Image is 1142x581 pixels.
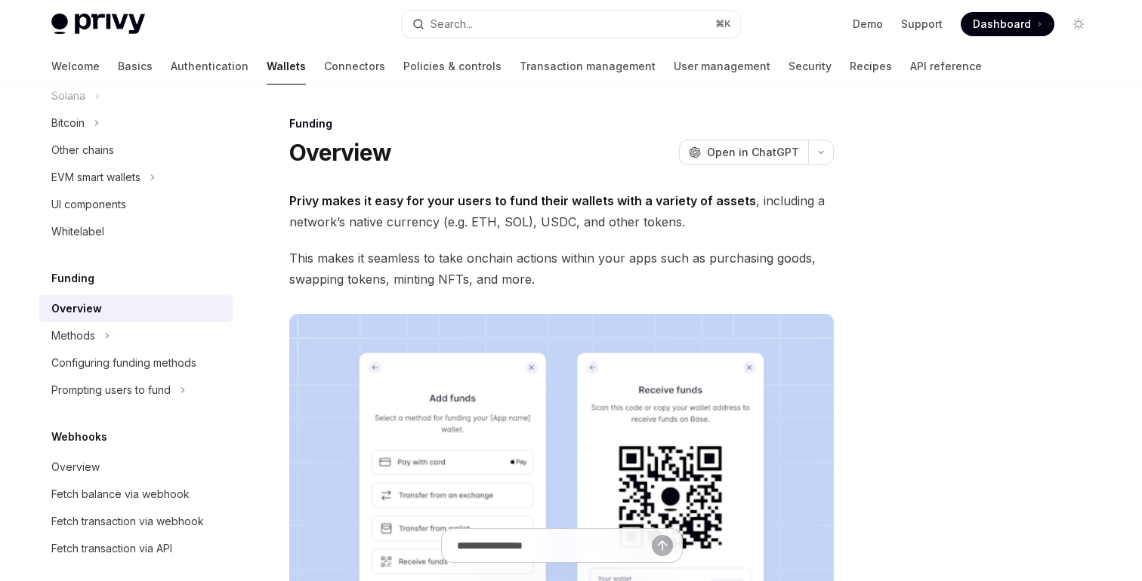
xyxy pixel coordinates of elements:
[51,195,126,214] div: UI components
[402,11,740,38] button: Open search
[853,17,883,32] a: Demo
[901,17,943,32] a: Support
[39,191,233,218] a: UI components
[51,14,145,35] img: light logo
[674,48,770,85] a: User management
[457,529,652,562] input: Ask a question...
[51,327,95,345] div: Methods
[403,48,502,85] a: Policies & controls
[39,481,233,508] a: Fetch balance via webhook
[289,193,756,208] strong: Privy makes it easy for your users to fund their wallets with a variety of assets
[289,247,834,290] span: This makes it seamless to take onchain actions within your apps such as purchasing goods, swappin...
[39,535,233,562] a: Fetch transaction via API
[39,377,233,404] button: Toggle Prompting users to fund section
[39,349,233,377] a: Configuring funding methods
[973,17,1031,32] span: Dashboard
[51,48,100,85] a: Welcome
[652,535,673,556] button: Send message
[51,168,140,186] div: EVM smart wallets
[39,295,233,322] a: Overview
[267,48,306,85] a: Wallets
[39,322,233,349] button: Toggle Methods section
[39,164,233,191] button: Toggle EVM smart wallets section
[910,48,982,85] a: API reference
[679,140,808,165] button: Open in ChatGPT
[39,137,233,164] a: Other chains
[51,141,114,159] div: Other chains
[118,48,153,85] a: Basics
[289,116,834,131] div: Funding
[324,48,385,85] a: Connectors
[39,508,233,535] a: Fetch transaction via webhook
[39,453,233,481] a: Overview
[789,48,832,85] a: Security
[51,381,171,399] div: Prompting users to fund
[850,48,892,85] a: Recipes
[520,48,656,85] a: Transaction management
[51,539,172,558] div: Fetch transaction via API
[1066,12,1091,36] button: Toggle dark mode
[51,428,107,446] h5: Webhooks
[51,354,196,372] div: Configuring funding methods
[51,114,85,132] div: Bitcoin
[51,223,104,241] div: Whitelabel
[51,512,204,530] div: Fetch transaction via webhook
[431,15,473,33] div: Search...
[51,458,100,476] div: Overview
[51,485,190,503] div: Fetch balance via webhook
[51,269,94,287] h5: Funding
[961,12,1054,36] a: Dashboard
[715,18,731,30] span: ⌘ K
[51,300,102,318] div: Overview
[171,48,248,85] a: Authentication
[289,139,391,166] h1: Overview
[707,145,799,160] span: Open in ChatGPT
[39,109,233,137] button: Toggle Bitcoin section
[39,218,233,245] a: Whitelabel
[289,190,834,232] span: , including a network’s native currency (e.g. ETH, SOL), USDC, and other tokens.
